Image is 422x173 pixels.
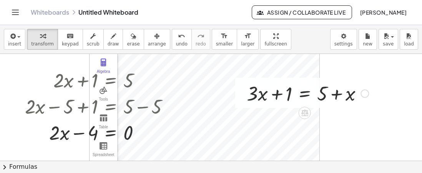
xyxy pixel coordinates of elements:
button: Toggle navigation [9,6,22,18]
span: new [363,41,372,47]
div: Spreadsheet [91,153,116,163]
span: settings [334,41,353,47]
i: undo [178,32,185,41]
i: keyboard [66,32,74,41]
button: scrub [83,29,104,50]
span: scrub [87,41,100,47]
div: Apply the same math to both sides of the equation [299,107,311,119]
button: keyboardkeypad [58,29,83,50]
i: format_size [221,32,228,41]
button: [PERSON_NAME] [354,5,413,19]
button: format_sizelarger [237,29,259,50]
button: save [379,29,398,50]
button: transform [27,29,58,50]
span: load [404,41,414,47]
button: format_sizesmaller [212,29,237,50]
span: larger [241,41,254,47]
span: insert [8,41,21,47]
button: redoredo [191,29,210,50]
button: new [359,29,377,50]
button: erase [123,29,144,50]
a: Whiteboards [31,8,69,16]
button: arrange [144,29,170,50]
span: draw [108,41,119,47]
span: save [383,41,394,47]
button: draw [103,29,123,50]
button: Assign / Collaborate Live [252,5,352,19]
span: arrange [148,41,166,47]
button: fullscreen [260,29,291,50]
span: [PERSON_NAME] [360,9,407,16]
span: undo [176,41,188,47]
i: redo [197,32,204,41]
button: insert [4,29,25,50]
button: undoundo [172,29,192,50]
span: fullscreen [264,41,287,47]
span: Assign / Collaborate Live [258,9,346,16]
button: settings [330,29,357,50]
span: redo [196,41,206,47]
span: smaller [216,41,233,47]
i: format_size [244,32,251,41]
span: erase [127,41,140,47]
span: keypad [62,41,79,47]
button: load [400,29,418,50]
span: transform [31,41,54,47]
